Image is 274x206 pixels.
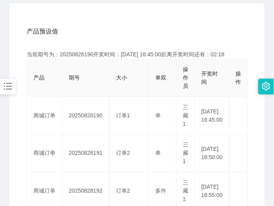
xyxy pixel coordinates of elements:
[195,97,230,135] td: [DATE] 16:45:00
[236,71,241,85] span: 操作
[33,74,44,81] span: 产品
[116,188,130,194] span: 订单2
[201,71,218,85] span: 开奖时间
[27,27,58,36] span: 产品预设值
[63,97,110,135] td: 20250828190
[3,81,13,91] i: 图标： 条形图
[262,82,270,91] i: 图标： 设置
[69,74,80,81] span: 期号
[116,74,127,81] span: 大小
[155,74,166,81] span: 单双
[195,135,230,173] td: [DATE] 16:50:00
[116,150,130,156] span: 订单2
[177,135,195,173] td: 三藏1
[116,112,130,119] span: 订单1
[63,135,110,173] td: 20250828191
[27,135,63,173] td: 商城订单
[155,188,166,194] span: 多件
[155,150,161,156] span: 单
[177,97,195,135] td: 三藏1
[27,50,247,59] div: 当前期号为：20250828190开奖时间：[DATE] 16:45:00距离开奖时间还有：02:18
[183,66,188,89] span: 操作员
[155,112,161,119] span: 单
[27,97,63,135] td: 商城订单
